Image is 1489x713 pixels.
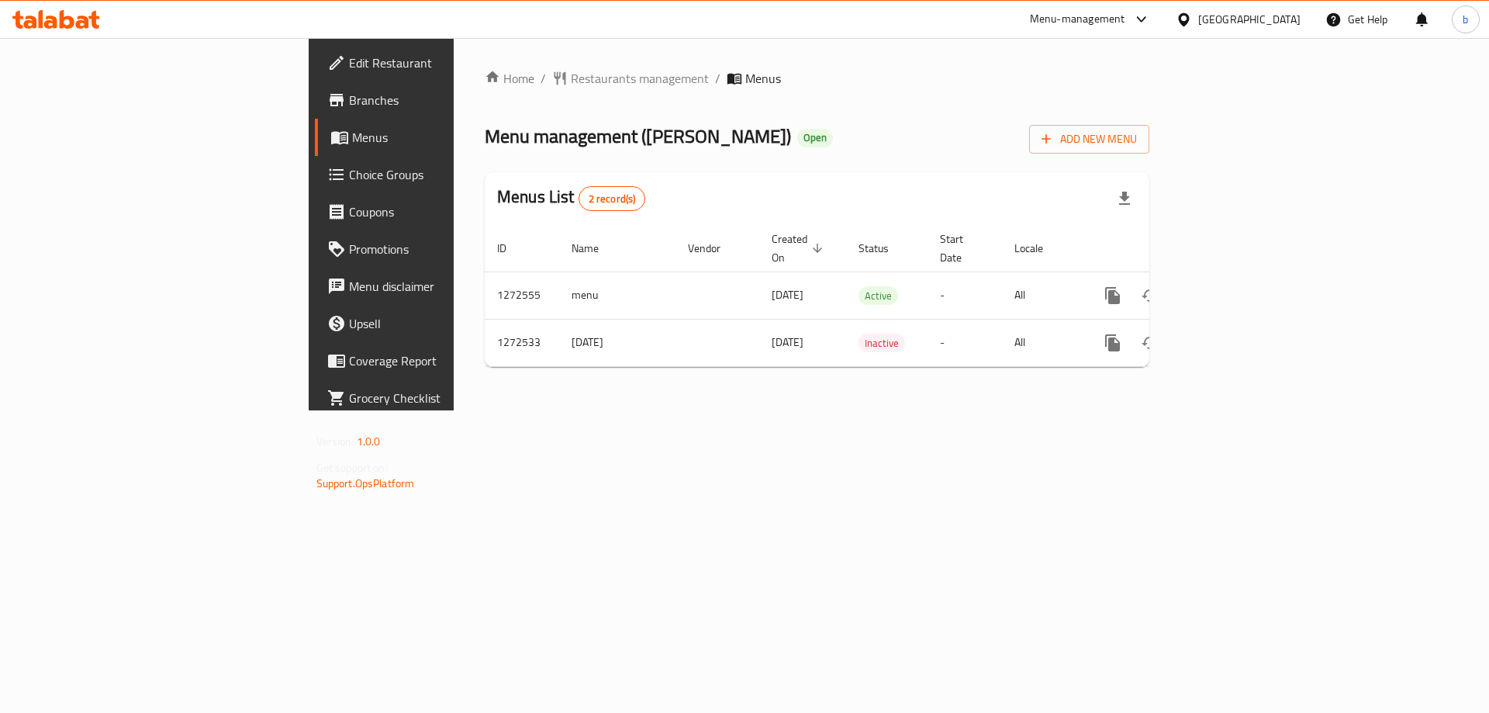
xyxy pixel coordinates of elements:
div: Menu-management [1030,10,1125,29]
td: [DATE] [559,319,675,366]
span: Open [797,131,833,144]
a: Branches [315,81,558,119]
span: Get support on: [316,458,388,478]
table: enhanced table [485,225,1256,367]
span: Branches [349,91,545,109]
a: Menu disclaimer [315,268,558,305]
span: Add New Menu [1042,130,1137,149]
th: Actions [1082,225,1256,272]
a: Menus [315,119,558,156]
span: Status [859,239,909,258]
span: b [1463,11,1468,28]
div: [GEOGRAPHIC_DATA] [1198,11,1301,28]
td: - [928,272,1002,319]
a: Coverage Report [315,342,558,379]
div: Total records count [579,186,646,211]
nav: breadcrumb [485,69,1149,88]
a: Coupons [315,193,558,230]
td: All [1002,319,1082,366]
span: Locale [1014,239,1063,258]
button: Change Status [1131,324,1169,362]
span: [DATE] [772,332,803,352]
span: Edit Restaurant [349,54,545,72]
span: Coverage Report [349,351,545,370]
span: Upsell [349,314,545,333]
button: more [1094,277,1131,314]
td: - [928,319,1002,366]
span: Menus [745,69,781,88]
li: / [715,69,720,88]
button: more [1094,324,1131,362]
span: ID [497,239,527,258]
td: All [1002,272,1082,319]
a: Restaurants management [552,69,709,88]
a: Choice Groups [315,156,558,193]
button: Add New Menu [1029,125,1149,154]
span: Created On [772,230,827,267]
span: Name [572,239,619,258]
span: Active [859,287,898,305]
span: 1.0.0 [357,431,381,452]
span: Menus [352,128,545,147]
span: Menu disclaimer [349,277,545,296]
span: 2 record(s) [579,192,645,206]
span: Coupons [349,202,545,221]
button: Change Status [1131,277,1169,314]
a: Promotions [315,230,558,268]
span: Restaurants management [571,69,709,88]
td: menu [559,272,675,319]
span: Start Date [940,230,983,267]
span: Version: [316,431,354,452]
span: Promotions [349,240,545,258]
span: Vendor [688,239,741,258]
div: Active [859,286,898,305]
div: Inactive [859,334,905,352]
div: Export file [1106,180,1143,217]
span: Menu management ( [PERSON_NAME] ) [485,119,791,154]
h2: Menus List [497,185,645,211]
a: Grocery Checklist [315,379,558,417]
span: [DATE] [772,285,803,305]
span: Grocery Checklist [349,389,545,407]
span: Choice Groups [349,165,545,184]
a: Support.OpsPlatform [316,473,415,493]
span: Inactive [859,334,905,352]
a: Upsell [315,305,558,342]
a: Edit Restaurant [315,44,558,81]
div: Open [797,129,833,147]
